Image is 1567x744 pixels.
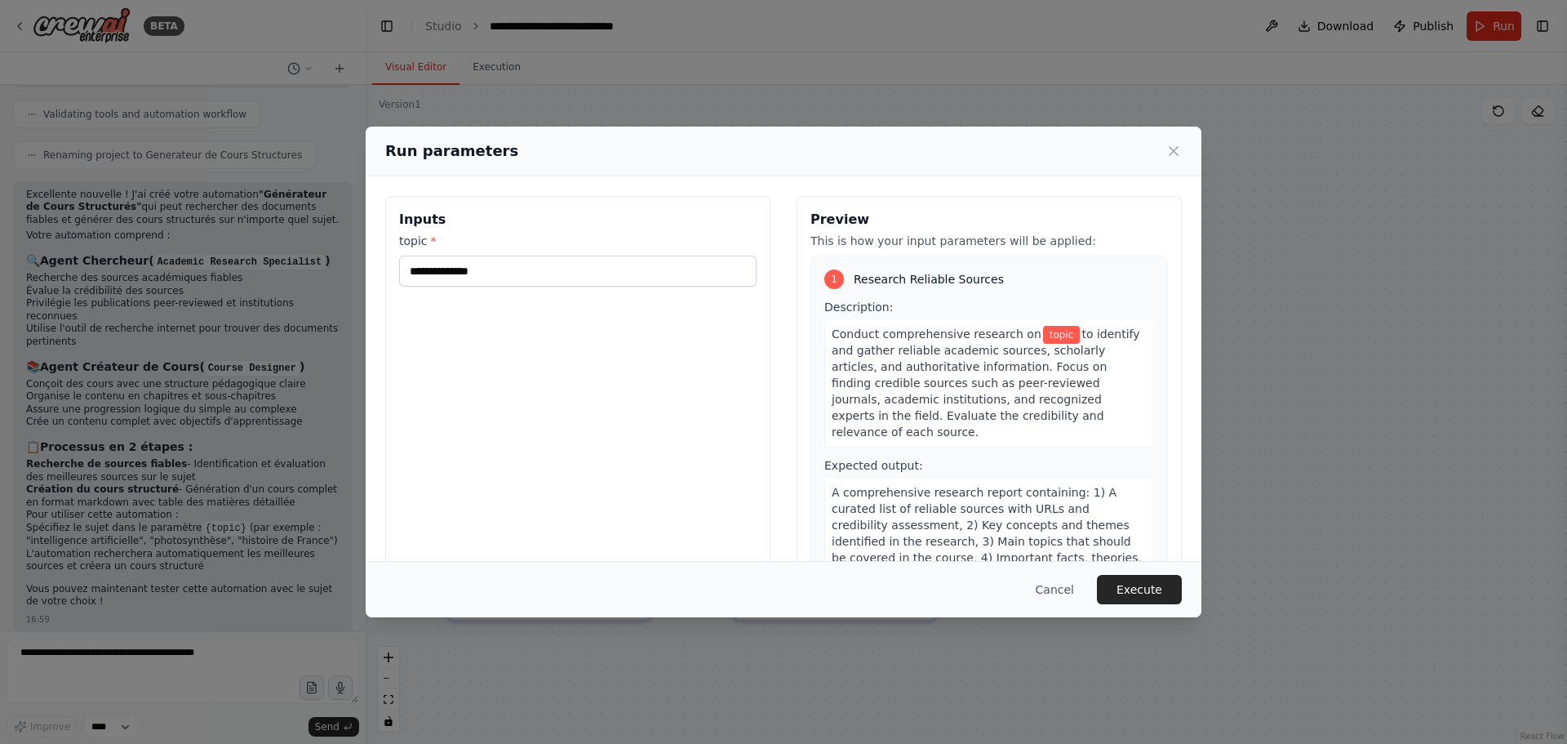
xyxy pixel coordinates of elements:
div: 1 [824,270,844,289]
button: Cancel [1023,575,1087,604]
h3: Preview [810,210,1168,229]
span: Research Reliable Sources [854,271,1004,287]
p: This is how your input parameters will be applied: [810,233,1168,249]
span: Conduct comprehensive research on [832,327,1041,341]
span: Variable: topic [1043,326,1081,344]
span: Expected output: [824,459,923,472]
button: Execute [1097,575,1182,604]
span: Description: [824,301,893,314]
label: topic [399,233,757,249]
h2: Run parameters [385,140,518,163]
span: A comprehensive research report containing: 1) A curated list of reliable sources with URLs and c... [832,486,1142,581]
span: to identify and gather reliable academic sources, scholarly articles, and authoritative informati... [832,327,1140,439]
h3: Inputs [399,210,757,229]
